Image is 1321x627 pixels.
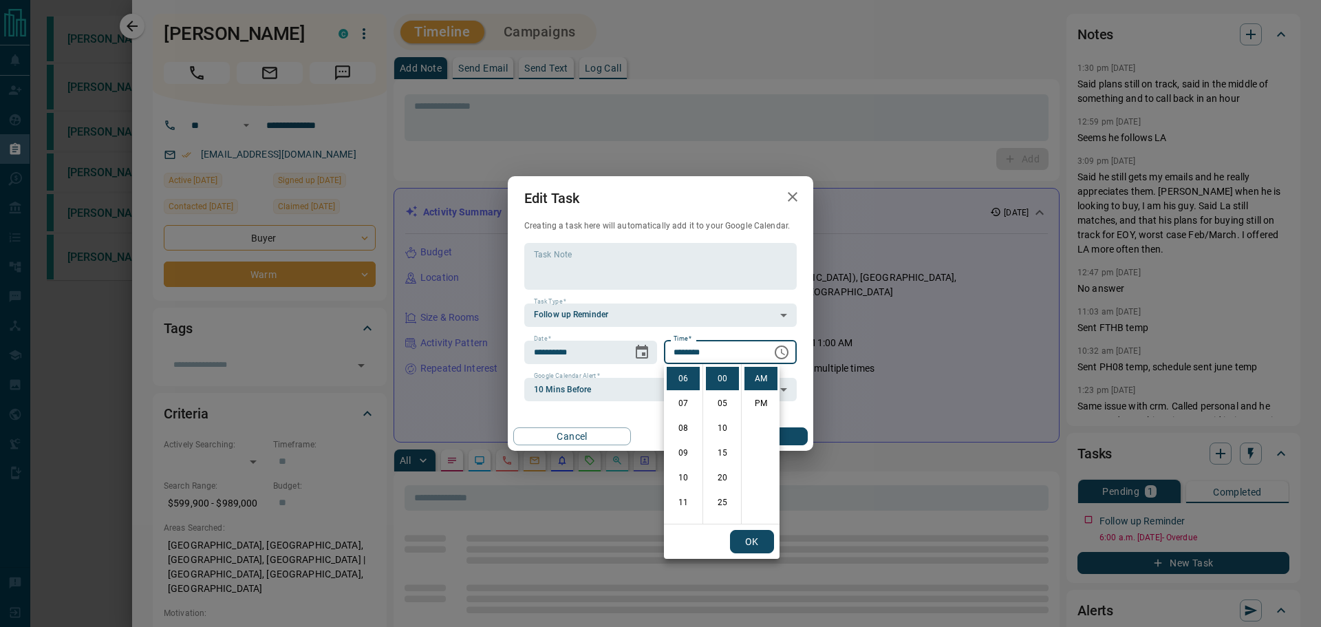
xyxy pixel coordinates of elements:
div: Follow up Reminder [524,304,797,327]
li: 6 hours [667,367,700,390]
button: Choose date, selected date is Oct 14, 2025 [628,339,656,366]
li: 10 hours [667,466,700,489]
li: AM [744,367,777,390]
label: Date [534,334,551,343]
li: 10 minutes [706,416,739,440]
li: 7 hours [667,392,700,415]
ul: Select meridiem [741,364,780,524]
label: Task Type [534,297,566,306]
ul: Select minutes [702,364,741,524]
div: 10 Mins Before [524,378,797,401]
li: 9 hours [667,441,700,465]
li: 0 minutes [706,367,739,390]
ul: Select hours [664,364,702,524]
li: 15 minutes [706,441,739,465]
li: 5 minutes [706,392,739,415]
li: 30 minutes [706,516,739,539]
button: Choose time, selected time is 6:00 AM [768,339,795,366]
h2: Edit Task [508,176,596,220]
li: PM [744,392,777,415]
button: OK [730,530,774,553]
li: 11 hours [667,491,700,514]
button: Cancel [513,427,631,445]
label: Google Calendar Alert [534,372,600,381]
li: 8 hours [667,416,700,440]
li: 20 minutes [706,466,739,489]
p: Creating a task here will automatically add it to your Google Calendar. [524,220,797,232]
label: Time [674,334,691,343]
li: 25 minutes [706,491,739,514]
